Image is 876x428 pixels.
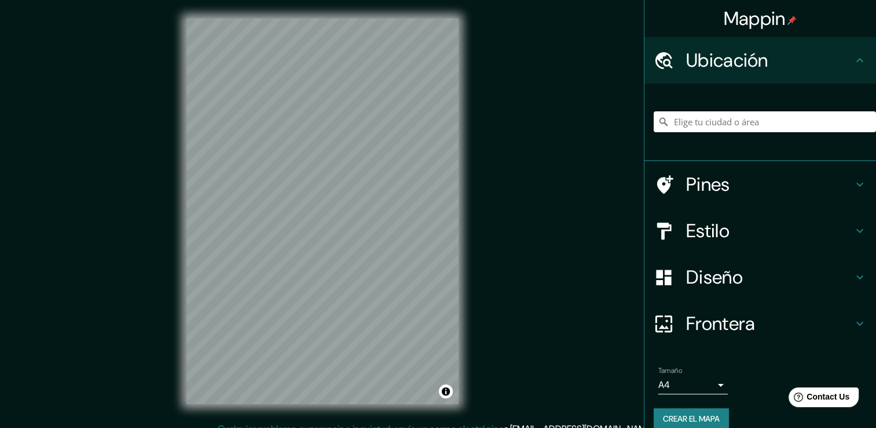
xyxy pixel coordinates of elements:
[773,383,863,415] iframe: Help widget launcher
[686,312,853,335] h4: Frontera
[654,111,876,132] input: Elige tu ciudad o área
[644,161,876,208] div: Pines
[658,366,682,376] label: Tamaño
[644,37,876,84] div: Ubicación
[787,16,797,25] img: pin-icon.png
[663,412,720,426] font: Crear el mapa
[439,385,453,398] button: Alternar atribución
[658,376,728,394] div: A4
[686,266,853,289] h4: Diseño
[724,6,786,31] font: Mappin
[644,300,876,347] div: Frontera
[186,19,459,404] canvas: Mapa
[686,219,853,242] h4: Estilo
[644,208,876,254] div: Estilo
[686,173,853,196] h4: Pines
[686,49,853,72] h4: Ubicación
[644,254,876,300] div: Diseño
